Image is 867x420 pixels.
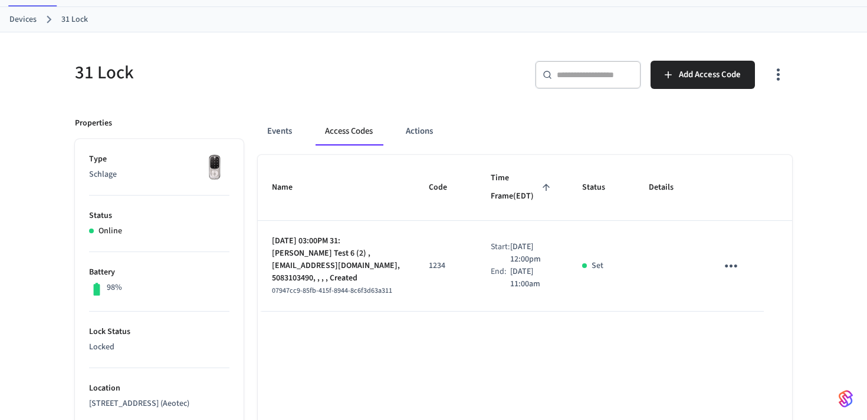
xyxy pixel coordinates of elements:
h5: 31 Lock [75,61,426,85]
p: Set [592,260,603,272]
span: Time Frame(EDT) [491,169,553,206]
p: Type [89,153,229,166]
p: [DATE] 12:00pm [510,241,553,266]
p: 98% [107,282,122,294]
button: Events [258,117,301,145]
p: Battery [89,266,229,279]
button: Access Codes [316,117,382,145]
div: End: [491,266,510,290]
a: 31 Lock [61,14,88,26]
button: Actions [396,117,442,145]
p: Schlage [89,168,229,181]
p: Lock Status [89,326,229,338]
div: Start: [491,241,510,266]
p: Location [89,382,229,395]
button: Add Access Code [651,61,755,89]
span: Details [649,178,689,197]
p: Properties [75,117,112,130]
p: [STREET_ADDRESS] (Aeotec) [89,398,229,410]
span: Status [582,178,620,197]
p: Online [98,225,122,237]
p: Status [89,210,229,222]
p: [DATE] 11:00am [510,266,553,290]
span: Add Access Code [679,67,741,82]
span: Name [272,178,308,197]
table: sticky table [258,155,792,312]
p: 1234 [429,260,462,272]
p: [DATE] 03:00PM 31: [PERSON_NAME] Test 6 (2) , [EMAIL_ADDRESS][DOMAIN_NAME], 5083103490, , , , Cre... [272,235,400,285]
p: Locked [89,341,229,353]
span: Code [429,178,462,197]
span: 07947cc9-85fb-415f-8944-8c6f3d63a311 [272,286,392,296]
a: Devices [9,14,37,26]
img: SeamLogoGradient.69752ec5.svg [839,389,853,408]
div: ant example [258,117,792,145]
img: Yale Assure Touchscreen Wifi Smart Lock, Satin Nickel, Front [200,153,229,183]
